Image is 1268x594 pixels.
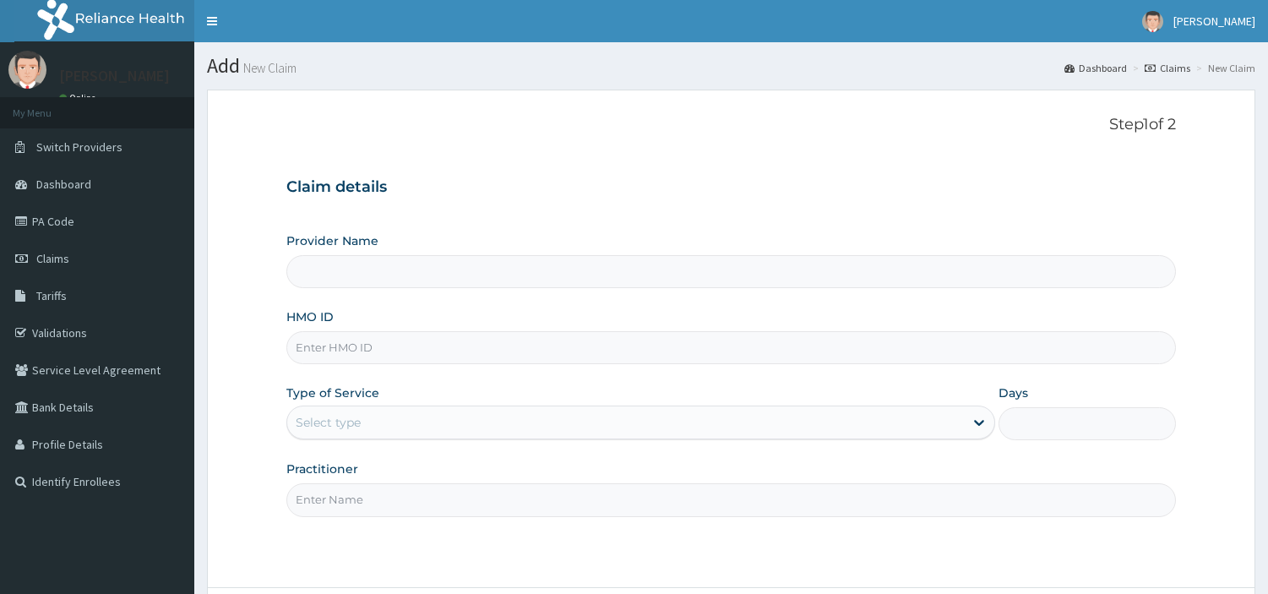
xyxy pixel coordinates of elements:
[286,116,1176,134] p: Step 1 of 2
[240,62,297,74] small: New Claim
[286,483,1176,516] input: Enter Name
[1142,11,1163,32] img: User Image
[59,92,100,104] a: Online
[36,251,69,266] span: Claims
[286,384,379,401] label: Type of Service
[286,308,334,325] label: HMO ID
[286,331,1176,364] input: Enter HMO ID
[207,55,1255,77] h1: Add
[36,288,67,303] span: Tariffs
[59,68,170,84] p: [PERSON_NAME]
[1064,61,1127,75] a: Dashboard
[296,414,361,431] div: Select type
[286,460,358,477] label: Practitioner
[1192,61,1255,75] li: New Claim
[36,139,122,155] span: Switch Providers
[36,177,91,192] span: Dashboard
[286,232,378,249] label: Provider Name
[1173,14,1255,29] span: [PERSON_NAME]
[1145,61,1190,75] a: Claims
[999,384,1028,401] label: Days
[8,51,46,89] img: User Image
[286,178,1176,197] h3: Claim details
